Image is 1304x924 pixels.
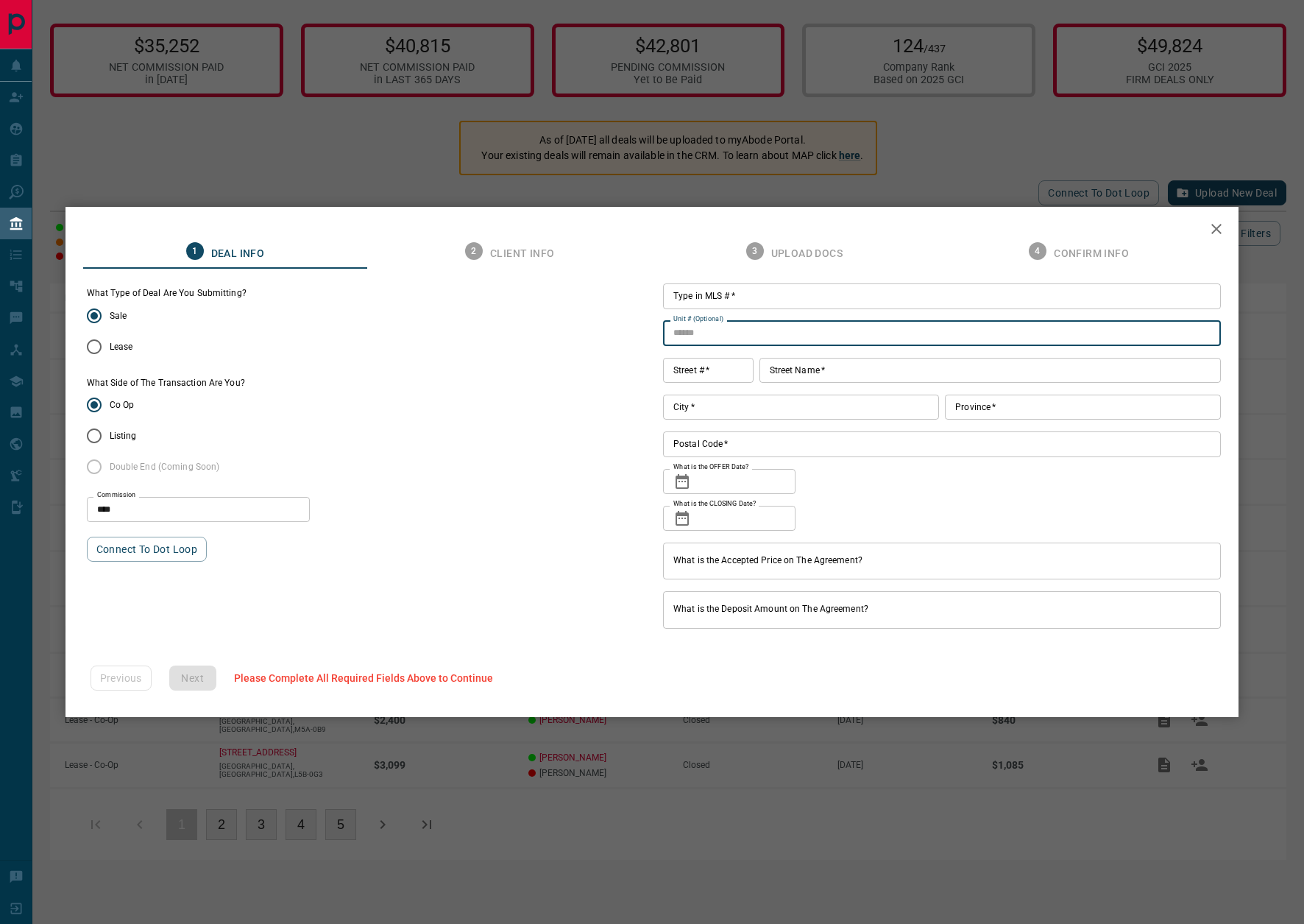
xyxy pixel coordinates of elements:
[87,537,208,562] button: Connect to Dot Loop
[110,460,220,473] span: Double End (Coming Soon)
[234,672,493,684] span: Please Complete All Required Fields Above to Continue
[110,309,127,322] span: Sale
[97,490,136,500] label: Commission
[110,429,137,442] span: Listing
[673,314,723,324] label: Unit # (Optional)
[110,340,133,353] span: Lease
[192,246,197,256] text: 1
[87,377,245,389] label: What Side of The Transaction Are You?
[87,287,247,300] legend: What Type of Deal Are You Submitting?
[110,398,135,412] span: Co Op
[211,247,265,261] span: Deal Info
[673,462,748,472] label: What is the OFFER Date?
[673,499,756,509] label: What is the CLOSING Date?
